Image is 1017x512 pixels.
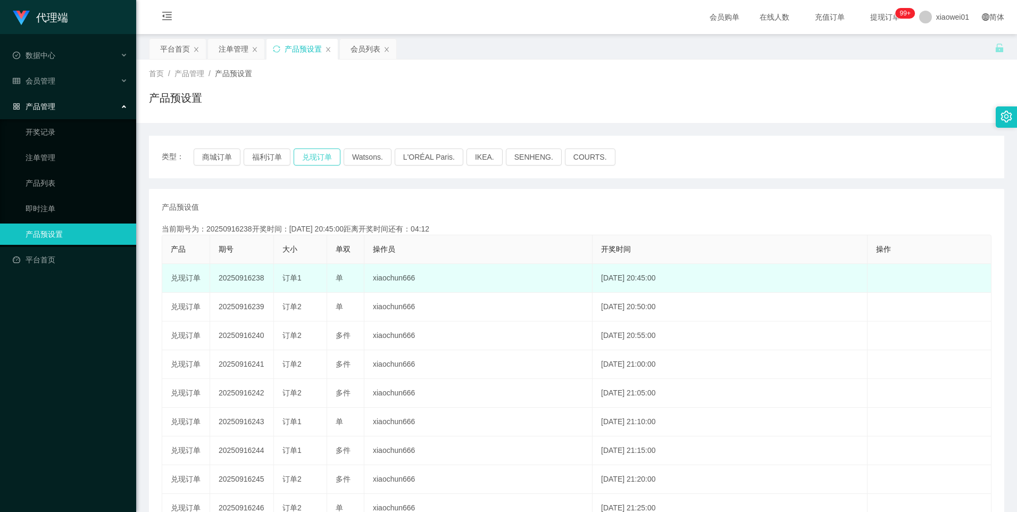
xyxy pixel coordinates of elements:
[364,379,593,408] td: xiaochun666
[168,69,170,78] span: /
[219,39,248,59] div: 注单管理
[593,293,868,321] td: [DATE] 20:50:00
[162,350,210,379] td: 兑现订单
[194,148,240,166] button: 商城订单
[364,293,593,321] td: xiaochun666
[336,360,351,368] span: 多件
[982,13,989,21] i: 图标: global
[593,408,868,436] td: [DATE] 21:10:00
[26,198,128,219] a: 即时注单
[210,293,274,321] td: 20250916239
[373,245,395,253] span: 操作员
[364,321,593,350] td: xiaochun666
[336,475,351,483] span: 多件
[244,148,290,166] button: 福利订单
[865,13,905,21] span: 提现订单
[336,389,351,397] span: 多件
[162,264,210,293] td: 兑现订单
[351,39,380,59] div: 会员列表
[395,148,463,166] button: L'ORÉAL Paris.
[336,331,351,340] span: 多件
[26,121,128,143] a: 开奖记录
[282,331,302,340] span: 订单2
[285,39,322,59] div: 产品预设置
[282,389,302,397] span: 订单2
[282,446,302,455] span: 订单1
[209,69,211,78] span: /
[36,1,68,35] h1: 代理端
[336,503,343,512] span: 单
[26,147,128,168] a: 注单管理
[13,77,20,85] i: 图标: table
[754,13,795,21] span: 在线人数
[160,39,190,59] div: 平台首页
[344,148,391,166] button: Watsons.
[506,148,562,166] button: SENHENG.
[162,465,210,494] td: 兑现订单
[466,148,503,166] button: IKEA.
[601,245,631,253] span: 开奖时间
[1001,111,1012,122] i: 图标: setting
[162,293,210,321] td: 兑现订单
[252,46,258,53] i: 图标: close
[282,245,297,253] span: 大小
[336,446,351,455] span: 多件
[162,224,991,235] div: 当前期号为：20250916238开奖时间：[DATE] 20:45:00距离开奖时间还有：04:12
[593,465,868,494] td: [DATE] 21:20:00
[210,350,274,379] td: 20250916241
[593,379,868,408] td: [DATE] 21:05:00
[162,202,199,213] span: 产品预设值
[995,43,1004,53] i: 图标: unlock
[193,46,199,53] i: 图标: close
[13,11,30,26] img: logo.9652507e.png
[171,245,186,253] span: 产品
[282,417,302,426] span: 订单1
[384,46,390,53] i: 图标: close
[282,360,302,368] span: 订单2
[565,148,615,166] button: COURTS.
[336,302,343,311] span: 单
[282,503,302,512] span: 订单2
[336,274,343,282] span: 单
[13,51,55,60] span: 数据中心
[364,436,593,465] td: xiaochun666
[215,69,252,78] span: 产品预设置
[336,417,343,426] span: 单
[210,321,274,350] td: 20250916240
[593,264,868,293] td: [DATE] 20:45:00
[593,350,868,379] td: [DATE] 21:00:00
[282,475,302,483] span: 订单2
[273,45,280,53] i: 图标: sync
[13,52,20,59] i: 图标: check-circle-o
[876,245,891,253] span: 操作
[593,436,868,465] td: [DATE] 21:15:00
[210,379,274,408] td: 20250916242
[26,224,128,245] a: 产品预设置
[810,13,850,21] span: 充值订单
[162,436,210,465] td: 兑现订单
[162,379,210,408] td: 兑现订单
[162,408,210,436] td: 兑现订单
[210,264,274,293] td: 20250916238
[336,245,351,253] span: 单双
[13,13,68,21] a: 代理端
[13,249,128,270] a: 图标: dashboard平台首页
[174,69,204,78] span: 产品管理
[325,46,331,53] i: 图标: close
[210,408,274,436] td: 20250916243
[13,77,55,85] span: 会员管理
[210,465,274,494] td: 20250916245
[896,8,915,19] sup: 1214
[149,69,164,78] span: 首页
[13,102,55,111] span: 产品管理
[282,274,302,282] span: 订单1
[364,465,593,494] td: xiaochun666
[149,90,202,106] h1: 产品预设置
[26,172,128,194] a: 产品列表
[219,245,234,253] span: 期号
[364,408,593,436] td: xiaochun666
[364,350,593,379] td: xiaochun666
[593,321,868,350] td: [DATE] 20:55:00
[149,1,185,35] i: 图标: menu-fold
[13,103,20,110] i: 图标: appstore-o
